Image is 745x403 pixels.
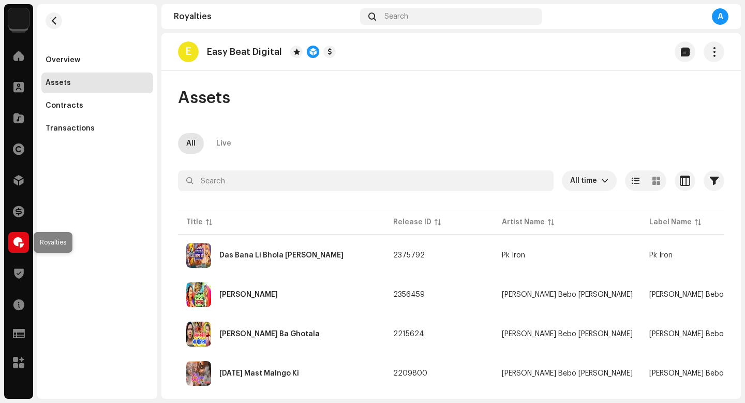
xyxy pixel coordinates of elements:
div: [PERSON_NAME] Bebo [PERSON_NAME] [502,370,633,377]
span: Search [384,12,408,21]
span: Nisha Tiwari Bebo Raj [502,370,633,377]
div: A [712,8,728,25]
div: Label Name [649,217,692,227]
div: Royalties [174,12,356,21]
span: Pk Iron [649,252,673,259]
div: E [178,41,199,62]
div: Release ID [393,217,431,227]
div: Pardeshi Balam [219,291,278,298]
span: 2356459 [393,291,425,298]
re-m-nav-item: Overview [41,50,153,70]
div: Devra Kaile Ba Ghotala [219,330,320,338]
div: Live [216,133,231,154]
img: c7ac0ca7-f0a6-49f9-883e-e22658933c64 [186,282,211,307]
img: 10d72f0b-d06a-424f-aeaa-9c9f537e57b6 [8,8,29,29]
div: Holi Mast Malngo Ki [219,370,299,377]
div: Assets [46,79,71,87]
img: f34c653e-0b1f-43d0-a582-0089565444de [186,243,211,268]
re-m-nav-item: Contracts [41,95,153,116]
div: Artist Name [502,217,545,227]
re-m-nav-item: Transactions [41,118,153,139]
div: Pk Iron [502,252,525,259]
span: 2209800 [393,370,427,377]
span: Pk Iron [502,252,633,259]
p: Easy Beat Digital [207,47,282,57]
div: Overview [46,56,80,64]
span: 2375792 [393,252,425,259]
span: Assets [178,88,230,108]
div: [PERSON_NAME] Bebo [PERSON_NAME] [502,330,633,338]
div: Transactions [46,124,95,133]
div: Title [186,217,203,227]
div: Das Bana Li Bhola Ji [219,252,344,259]
img: 910fda89-c51b-422c-8db3-147f2af0ca10 [186,361,211,386]
input: Search [178,170,554,191]
div: [PERSON_NAME] Bebo [PERSON_NAME] [502,291,633,298]
span: 2215624 [393,330,424,338]
span: Nisha Tiwari Bebo Raj [502,291,633,298]
div: dropdown trigger [601,170,608,191]
div: All [186,133,196,154]
span: All time [570,170,601,191]
div: Contracts [46,102,83,110]
img: ea26cf6e-523a-4330-aa69-4a3df2ec5545 [186,322,211,347]
re-m-nav-item: Assets [41,73,153,93]
span: Nisha Tiwari Bebo Raj [502,330,633,338]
